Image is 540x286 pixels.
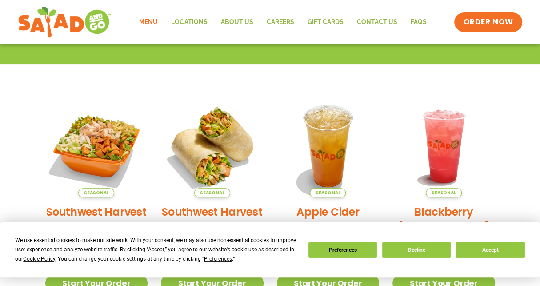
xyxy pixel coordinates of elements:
[204,256,232,262] span: Preferences
[392,204,495,251] h2: Blackberry [PERSON_NAME] Lemonade
[300,12,350,32] a: GIFT CARDS
[426,188,462,197] span: Seasonal
[310,188,346,197] span: Seasonal
[161,204,264,235] h2: Southwest Harvest Wrap
[78,188,114,197] span: Seasonal
[277,204,380,235] h2: Apple Cider Lemonade
[277,95,380,197] img: Product photo for Apple Cider Lemonade
[15,236,297,264] div: We use essential cookies to make our site work. With your consent, we may also use non-essential ...
[132,12,433,32] nav: Menu
[214,12,260,32] a: About Us
[454,12,522,32] a: ORDER NOW
[382,242,451,258] button: Decline
[23,256,55,262] span: Cookie Policy
[350,12,404,32] a: Contact Us
[161,95,264,197] img: Product photo for Southwest Harvest Wrap
[45,95,148,197] img: Product photo for Southwest Harvest Salad
[463,17,513,28] span: ORDER NOW
[392,95,495,197] img: Product photo for Blackberry Bramble Lemonade
[194,188,230,197] span: Seasonal
[456,242,524,258] button: Accept
[260,12,300,32] a: Careers
[18,4,112,40] img: new-SAG-logo-768×292
[45,204,148,235] h2: Southwest Harvest Salad
[404,12,433,32] a: FAQs
[164,12,214,32] a: Locations
[308,242,377,258] button: Preferences
[132,12,164,32] a: Menu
